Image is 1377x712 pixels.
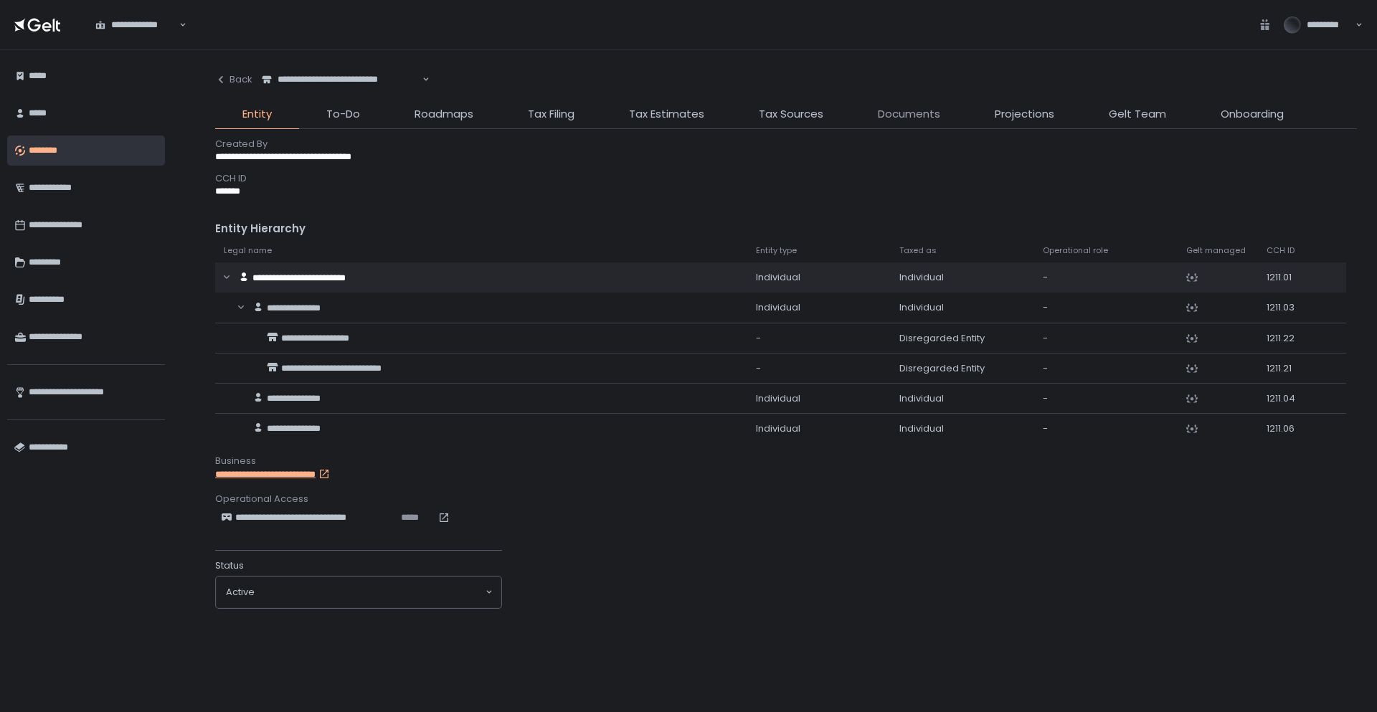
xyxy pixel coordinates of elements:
[756,392,882,405] div: Individual
[1043,332,1169,345] div: -
[899,392,1026,405] div: Individual
[177,18,178,32] input: Search for option
[759,106,823,123] span: Tax Sources
[215,172,1357,185] div: CCH ID
[1267,422,1310,435] div: 1211.06
[1043,392,1169,405] div: -
[1267,362,1310,375] div: 1211.21
[326,106,360,123] span: To-Do
[899,301,1026,314] div: Individual
[1221,106,1284,123] span: Onboarding
[216,576,501,608] div: Search for option
[1267,271,1310,284] div: 1211.01
[1109,106,1166,123] span: Gelt Team
[756,271,882,284] div: Individual
[756,332,882,345] div: -
[1043,362,1169,375] div: -
[878,106,940,123] span: Documents
[420,72,421,87] input: Search for option
[899,362,1026,375] div: Disregarded Entity
[215,65,252,95] button: Back
[899,245,937,256] span: Taxed as
[1186,245,1246,256] span: Gelt managed
[899,332,1026,345] div: Disregarded Entity
[1043,301,1169,314] div: -
[756,422,882,435] div: Individual
[86,10,186,40] div: Search for option
[756,362,882,375] div: -
[1267,332,1310,345] div: 1211.22
[1267,301,1310,314] div: 1211.03
[224,245,272,256] span: Legal name
[252,65,430,95] div: Search for option
[226,586,255,599] span: active
[899,422,1026,435] div: Individual
[756,301,882,314] div: Individual
[995,106,1054,123] span: Projections
[1043,271,1169,284] div: -
[242,106,272,123] span: Entity
[1267,392,1310,405] div: 1211.04
[1267,245,1295,256] span: CCH ID
[215,221,1357,237] div: Entity Hierarchy
[215,138,1357,151] div: Created By
[215,455,1357,467] div: Business
[1043,422,1169,435] div: -
[629,106,704,123] span: Tax Estimates
[899,271,1026,284] div: Individual
[215,73,252,86] div: Back
[756,245,797,256] span: Entity type
[215,559,244,572] span: Status
[415,106,473,123] span: Roadmaps
[1043,245,1108,256] span: Operational role
[215,493,1357,505] div: Operational Access
[528,106,574,123] span: Tax Filing
[255,585,484,599] input: Search for option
